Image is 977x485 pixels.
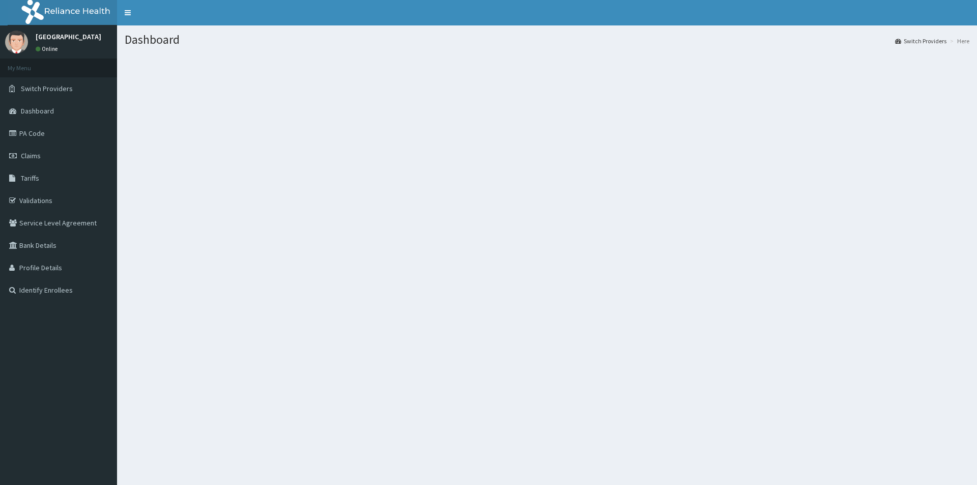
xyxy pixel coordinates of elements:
[36,33,101,40] p: [GEOGRAPHIC_DATA]
[895,37,946,45] a: Switch Providers
[21,84,73,93] span: Switch Providers
[21,174,39,183] span: Tariffs
[21,151,41,160] span: Claims
[36,45,60,52] a: Online
[947,37,969,45] li: Here
[5,31,28,53] img: User Image
[125,33,969,46] h1: Dashboard
[21,106,54,116] span: Dashboard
